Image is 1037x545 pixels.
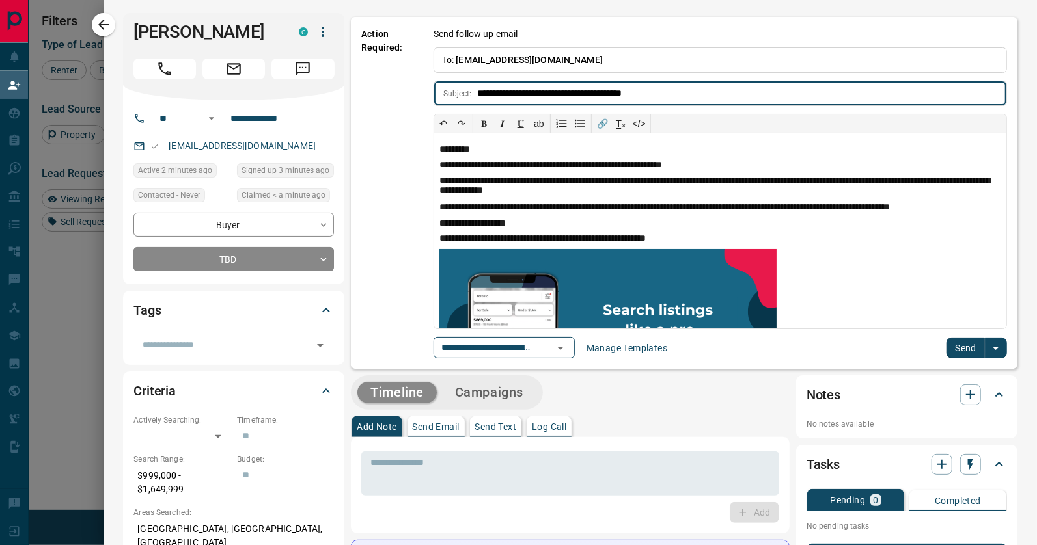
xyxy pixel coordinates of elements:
p: Actively Searching: [133,414,230,426]
span: Email [202,59,265,79]
p: Log Call [532,422,566,431]
button: Manage Templates [579,338,675,358]
span: 𝐔 [518,118,524,129]
button: Open [311,336,329,354]
button: 𝑰 [493,114,512,133]
span: Active 2 minutes ago [138,164,212,177]
p: Completed [935,496,981,505]
p: Subject: [443,88,472,100]
div: Mon Sep 15 2025 [237,188,334,206]
span: Call [133,59,196,79]
button: ↷ [452,114,471,133]
h1: [PERSON_NAME] [133,21,279,42]
div: Mon Sep 15 2025 [133,163,230,181]
span: Signed up 3 minutes ago [242,164,329,177]
s: ab [534,118,544,129]
div: Mon Sep 15 2025 [237,163,334,181]
p: Send Text [475,422,517,431]
button: </> [630,114,648,133]
p: Send follow up email [434,27,518,41]
p: 0 [873,496,878,505]
svg: Email Valid [150,142,159,151]
a: [EMAIL_ADDRESS][DOMAIN_NAME] [169,140,316,151]
button: 🔗 [594,114,612,133]
p: Budget: [237,453,334,465]
div: Tags [133,295,334,326]
h2: Criteria [133,380,176,401]
p: Timeframe: [237,414,334,426]
div: Tasks [807,449,1007,480]
div: Notes [807,379,1007,410]
button: 𝐔 [512,114,530,133]
button: Open [204,111,219,126]
span: [EMAIL_ADDRESS][DOMAIN_NAME] [456,55,603,65]
h2: Notes [807,384,840,405]
span: Message [271,59,334,79]
p: Search Range: [133,453,230,465]
p: Add Note [357,422,396,431]
button: Timeline [357,382,437,403]
div: Buyer [133,213,334,237]
p: Send Email [413,422,460,431]
p: Areas Searched: [133,507,334,518]
p: No pending tasks [807,516,1007,536]
div: condos.ca [299,27,308,36]
p: $999,000 - $1,649,999 [133,465,230,500]
p: To: [434,47,1007,73]
div: TBD [133,247,334,271]
img: search_like_a_pro.png [439,249,777,397]
div: split button [947,338,1007,358]
p: Action Required: [361,27,414,358]
button: T̲ₓ [612,114,630,133]
button: Numbered list [553,114,571,133]
span: Claimed < a minute ago [242,189,325,202]
button: 𝐁 [475,114,493,133]
button: ab [530,114,548,133]
button: ↶ [434,114,452,133]
p: Pending [830,496,865,505]
h2: Tags [133,300,161,321]
button: Campaigns [442,382,536,403]
p: No notes available [807,418,1007,430]
button: Bullet list [571,114,589,133]
div: Criteria [133,375,334,406]
h2: Tasks [807,454,840,475]
span: Contacted - Never [138,189,200,202]
button: Open [551,339,570,357]
button: Send [947,338,985,358]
